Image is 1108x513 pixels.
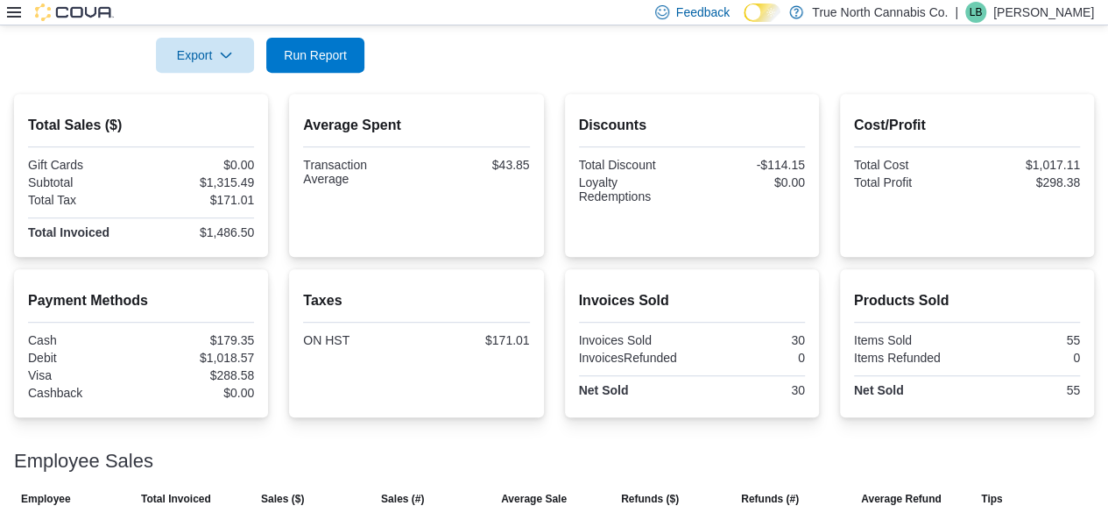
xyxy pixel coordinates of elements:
[579,175,688,203] div: Loyalty Redemptions
[145,333,254,347] div: $179.35
[156,38,254,73] button: Export
[266,38,364,73] button: Run Report
[28,115,254,136] h2: Total Sales ($)
[28,158,138,172] div: Gift Cards
[145,175,254,189] div: $1,315.49
[420,333,529,347] div: $171.01
[35,4,114,21] img: Cova
[621,492,679,506] span: Refunds ($)
[145,225,254,239] div: $1,486.50
[854,158,963,172] div: Total Cost
[579,290,805,311] h2: Invoices Sold
[28,225,109,239] strong: Total Invoiced
[854,351,963,365] div: Items Refunded
[145,193,254,207] div: $171.01
[166,38,243,73] span: Export
[579,383,629,397] strong: Net Sold
[420,158,529,172] div: $43.85
[28,333,138,347] div: Cash
[970,2,983,23] span: LB
[970,383,1080,397] div: 55
[970,175,1080,189] div: $298.38
[854,175,963,189] div: Total Profit
[28,386,138,400] div: Cashback
[261,492,304,506] span: Sales ($)
[381,492,424,506] span: Sales (#)
[854,333,963,347] div: Items Sold
[676,4,730,21] span: Feedback
[145,351,254,365] div: $1,018.57
[145,386,254,400] div: $0.00
[284,46,347,64] span: Run Report
[28,290,254,311] h2: Payment Methods
[965,2,986,23] div: Lori Burns
[854,383,904,397] strong: Net Sold
[501,492,567,506] span: Average Sale
[695,351,805,365] div: 0
[744,22,745,23] span: Dark Mode
[141,492,211,506] span: Total Invoiced
[981,492,1002,506] span: Tips
[812,2,948,23] p: True North Cannabis Co.
[695,175,805,189] div: $0.00
[579,333,688,347] div: Invoices Sold
[695,158,805,172] div: -$114.15
[28,193,138,207] div: Total Tax
[28,368,138,382] div: Visa
[579,115,805,136] h2: Discounts
[695,333,805,347] div: 30
[303,333,413,347] div: ON HST
[695,383,805,397] div: 30
[970,158,1080,172] div: $1,017.11
[303,115,529,136] h2: Average Spent
[970,351,1080,365] div: 0
[21,492,71,506] span: Employee
[28,175,138,189] div: Subtotal
[303,290,529,311] h2: Taxes
[303,158,413,186] div: Transaction Average
[28,351,138,365] div: Debit
[741,492,799,506] span: Refunds (#)
[145,158,254,172] div: $0.00
[993,2,1094,23] p: [PERSON_NAME]
[861,492,942,506] span: Average Refund
[579,158,688,172] div: Total Discount
[955,2,958,23] p: |
[145,368,254,382] div: $288.58
[744,4,780,22] input: Dark Mode
[970,333,1080,347] div: 55
[14,451,153,472] h3: Employee Sales
[854,115,1080,136] h2: Cost/Profit
[579,351,688,365] div: InvoicesRefunded
[854,290,1080,311] h2: Products Sold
